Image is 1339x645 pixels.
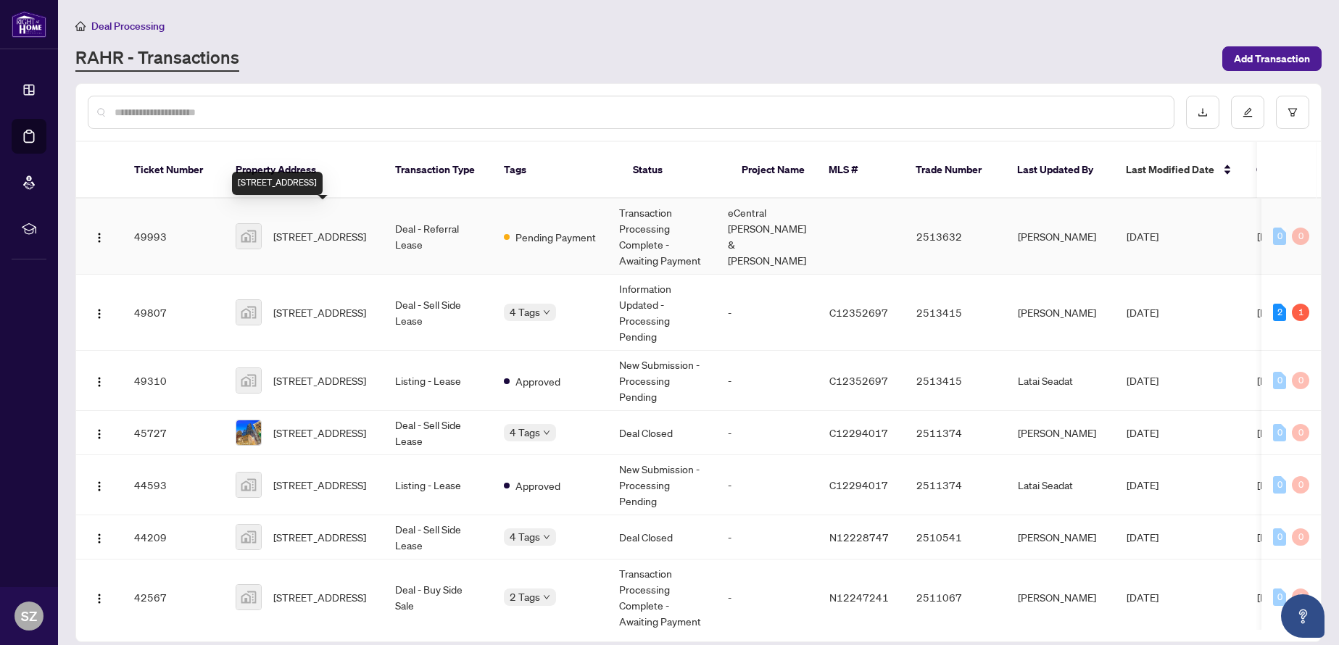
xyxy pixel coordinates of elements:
[492,142,621,199] th: Tags
[273,477,366,493] span: [STREET_ADDRESS]
[905,455,1006,515] td: 2511374
[1222,46,1322,71] button: Add Transaction
[1257,530,1335,544] span: [PERSON_NAME]
[88,586,111,609] button: Logo
[123,559,224,636] td: 42567
[1006,275,1115,351] td: [PERSON_NAME]
[1292,588,1309,606] div: 0
[1273,228,1286,245] div: 0
[829,374,888,387] span: C12352697
[515,478,560,494] span: Approved
[384,411,492,455] td: Deal - Sell Side Lease
[608,455,716,515] td: New Submission - Processing Pending
[1257,230,1335,243] span: [PERSON_NAME]
[236,420,261,445] img: thumbnail-img
[905,559,1006,636] td: 2511067
[384,142,492,199] th: Transaction Type
[273,228,366,244] span: [STREET_ADDRESS]
[91,20,165,33] span: Deal Processing
[88,225,111,248] button: Logo
[716,559,818,636] td: -
[608,351,716,411] td: New Submission - Processing Pending
[904,142,1006,199] th: Trade Number
[384,559,492,636] td: Deal - Buy Side Sale
[829,478,888,491] span: C12294017
[1292,228,1309,245] div: 0
[1231,96,1264,129] button: edit
[905,275,1006,351] td: 2513415
[1276,96,1309,129] button: filter
[236,224,261,249] img: thumbnail-img
[232,172,323,195] div: [STREET_ADDRESS]
[905,351,1006,411] td: 2513415
[510,304,540,320] span: 4 Tags
[1127,374,1158,387] span: [DATE]
[543,533,550,541] span: down
[384,199,492,275] td: Deal - Referral Lease
[608,411,716,455] td: Deal Closed
[1127,530,1158,544] span: [DATE]
[1257,591,1335,604] span: [PERSON_NAME]
[543,309,550,316] span: down
[123,275,224,351] td: 49807
[716,515,818,559] td: -
[1292,424,1309,441] div: 0
[1281,594,1325,638] button: Open asap
[1292,372,1309,389] div: 0
[510,528,540,545] span: 4 Tags
[608,275,716,351] td: Information Updated - Processing Pending
[1273,588,1286,606] div: 0
[829,530,889,544] span: N12228747
[1273,476,1286,494] div: 0
[1006,411,1115,455] td: [PERSON_NAME]
[21,606,37,626] span: SZ
[1006,559,1115,636] td: [PERSON_NAME]
[1006,142,1114,199] th: Last Updated By
[1006,199,1115,275] td: [PERSON_NAME]
[1257,374,1335,387] span: [PERSON_NAME]
[1127,478,1158,491] span: [DATE]
[94,480,105,492] img: Logo
[1288,107,1298,117] span: filter
[905,199,1006,275] td: 2513632
[1127,230,1158,243] span: [DATE]
[1006,455,1115,515] td: Latai Seadat
[273,425,366,441] span: [STREET_ADDRESS]
[1292,528,1309,546] div: 0
[543,594,550,601] span: down
[1114,142,1245,199] th: Last Modified Date
[716,455,818,515] td: -
[123,199,224,275] td: 49993
[1126,162,1214,178] span: Last Modified Date
[543,429,550,436] span: down
[236,300,261,325] img: thumbnail-img
[273,373,366,388] span: [STREET_ADDRESS]
[829,591,889,604] span: N12247241
[1243,107,1253,117] span: edit
[1006,515,1115,559] td: [PERSON_NAME]
[1127,591,1158,604] span: [DATE]
[1198,107,1208,117] span: download
[123,411,224,455] td: 45727
[515,373,560,389] span: Approved
[75,46,239,72] a: RAHR - Transactions
[1273,372,1286,389] div: 0
[730,142,817,199] th: Project Name
[1127,306,1158,319] span: [DATE]
[716,351,818,411] td: -
[817,142,904,199] th: MLS #
[12,11,46,38] img: logo
[1234,47,1310,70] span: Add Transaction
[608,515,716,559] td: Deal Closed
[1245,142,1332,199] th: Created By
[1273,424,1286,441] div: 0
[716,411,818,455] td: -
[716,275,818,351] td: -
[123,351,224,411] td: 49310
[1006,351,1115,411] td: Latai Seadat
[88,473,111,496] button: Logo
[75,21,86,31] span: home
[273,304,366,320] span: [STREET_ADDRESS]
[94,308,105,320] img: Logo
[829,306,888,319] span: C12352697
